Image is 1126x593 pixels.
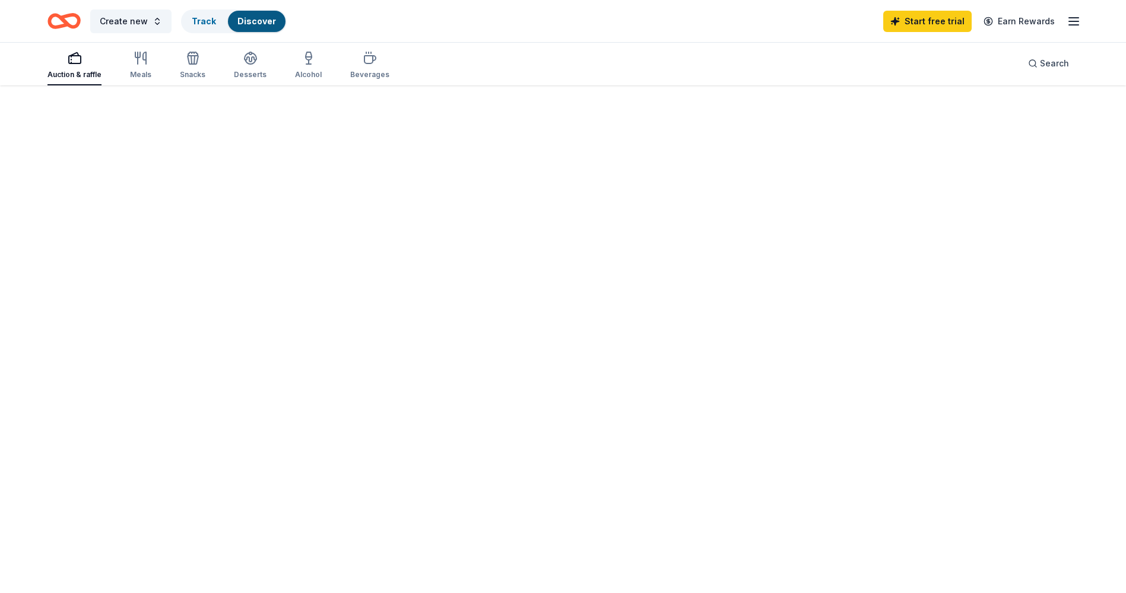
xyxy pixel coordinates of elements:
button: Meals [130,46,151,85]
button: Snacks [180,46,205,85]
a: Home [47,7,81,35]
div: Alcohol [295,70,322,79]
button: TrackDiscover [181,9,287,33]
button: Create new [90,9,172,33]
div: Snacks [180,70,205,79]
div: Meals [130,70,151,79]
button: Beverages [350,46,389,85]
button: Auction & raffle [47,46,102,85]
button: Alcohol [295,46,322,85]
span: Search [1040,56,1069,71]
div: Desserts [234,70,267,79]
a: Track [192,16,216,26]
a: Start free trial [883,11,972,32]
a: Discover [237,16,276,26]
div: Auction & raffle [47,70,102,79]
a: Earn Rewards [976,11,1062,32]
button: Search [1019,52,1079,75]
button: Desserts [234,46,267,85]
span: Create new [100,14,148,28]
div: Beverages [350,70,389,79]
